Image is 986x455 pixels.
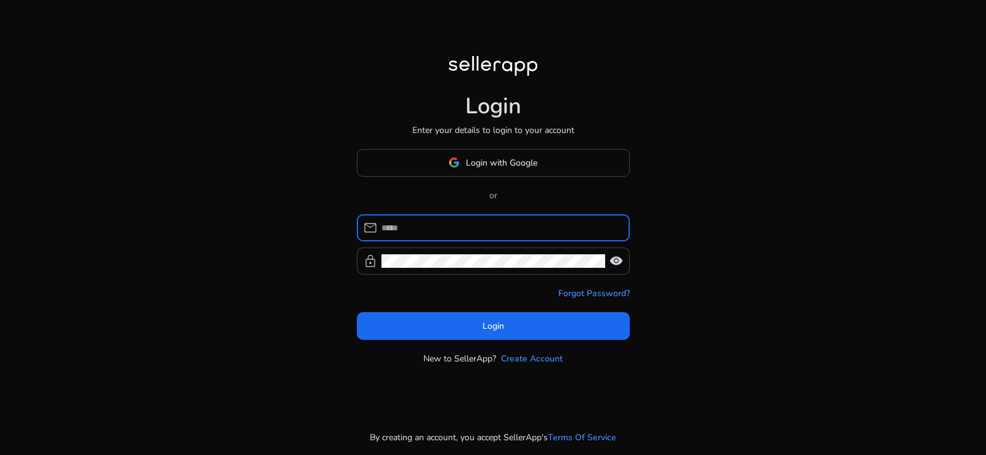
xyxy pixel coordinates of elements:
span: Login with Google [466,156,537,169]
img: google-logo.svg [449,157,460,168]
a: Terms Of Service [548,431,616,444]
h1: Login [465,93,521,119]
span: mail [363,220,378,235]
span: Login [483,320,504,332]
a: Create Account [501,352,563,365]
p: Enter your details to login to your account [412,124,574,137]
button: Login with Google [357,149,630,177]
a: Forgot Password? [558,287,630,300]
p: or [357,189,630,202]
button: Login [357,312,630,340]
span: lock [363,254,378,268]
span: visibility [609,254,624,268]
p: New to SellerApp? [423,352,496,365]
